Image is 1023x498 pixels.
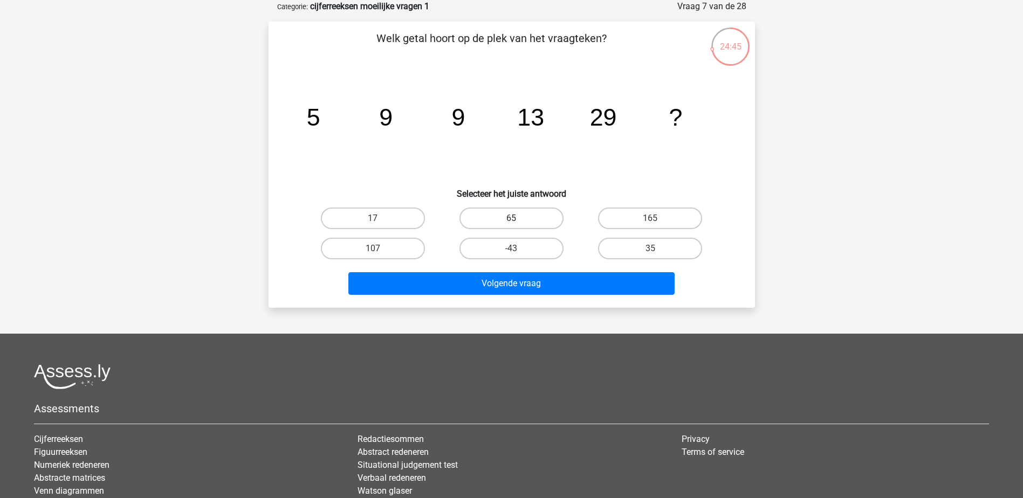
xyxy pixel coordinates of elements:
[682,434,710,444] a: Privacy
[286,180,738,199] h6: Selecteer het juiste antwoord
[358,460,458,470] a: Situational judgement test
[348,272,675,295] button: Volgende vraag
[669,103,682,130] tspan: ?
[358,434,424,444] a: Redactiesommen
[358,447,429,457] a: Abstract redeneren
[34,447,87,457] a: Figuurreeksen
[286,30,697,63] p: Welk getal hoort op de plek van het vraagteken?
[310,1,429,11] strong: cijferreeksen moeilijke vragen 1
[321,207,425,229] label: 17
[451,103,465,130] tspan: 9
[34,460,109,470] a: Numeriek redeneren
[277,3,308,11] small: Categorie:
[358,486,412,496] a: Watson glaser
[589,103,616,130] tspan: 29
[358,473,426,483] a: Verbaal redeneren
[682,447,744,457] a: Terms of service
[379,103,393,130] tspan: 9
[306,103,320,130] tspan: 5
[517,103,544,130] tspan: 13
[34,402,989,415] h5: Assessments
[34,473,105,483] a: Abstracte matrices
[459,207,564,229] label: 65
[321,238,425,259] label: 107
[598,207,702,229] label: 165
[34,364,111,389] img: Assessly logo
[459,238,564,259] label: -43
[34,434,83,444] a: Cijferreeksen
[598,238,702,259] label: 35
[34,486,104,496] a: Venn diagrammen
[710,26,751,53] div: 24:45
